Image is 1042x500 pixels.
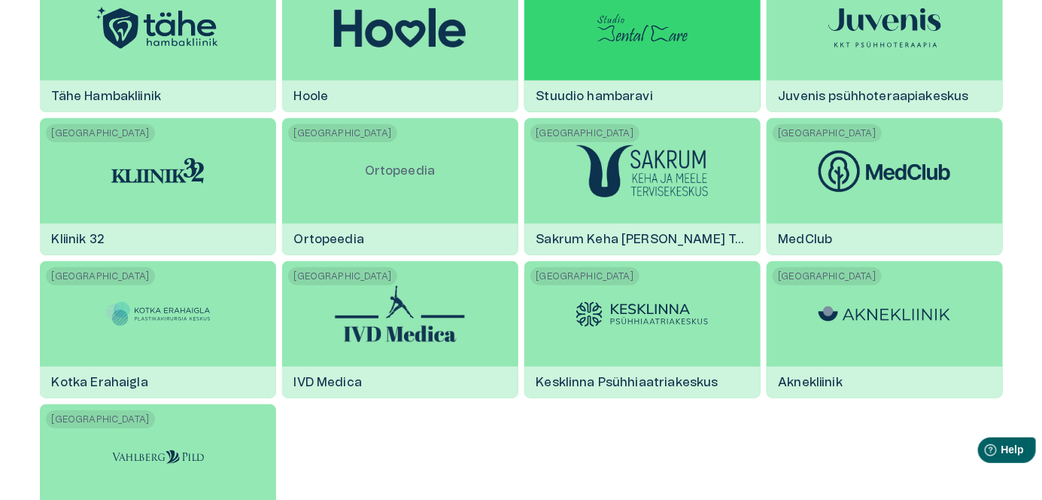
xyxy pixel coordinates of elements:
img: Juvenis psühhoteraapiakeskus logo [828,8,941,48]
span: [GEOGRAPHIC_DATA] [530,270,640,283]
h6: Kesklinna Psühhiaatriakeskus [524,362,731,403]
img: Aknekliinik logo [819,306,950,322]
h6: Tähe Hambakliinik [40,76,174,117]
img: Sakrum Keha ja Meele Tervisekeskus logo [576,145,708,197]
h6: Hoole [282,76,341,117]
a: [GEOGRAPHIC_DATA]OrtopeediaOrtopeedia [282,118,518,255]
span: [GEOGRAPHIC_DATA] [773,127,883,140]
h6: Aknekliinik [767,362,855,403]
h6: IVD Medica [282,362,375,403]
h6: Sakrum Keha [PERSON_NAME] Tervisekeskus [524,219,761,260]
a: [GEOGRAPHIC_DATA]Sakrum Keha ja Meele Tervisekeskus logoSakrum Keha [PERSON_NAME] Tervisekeskus [524,118,761,255]
a: [GEOGRAPHIC_DATA]Aknekliinik logoAknekliinik [767,261,1003,398]
h6: Ortopeedia [282,219,377,260]
span: [GEOGRAPHIC_DATA] [530,127,640,140]
h6: Stuudio hambaravi [524,76,666,117]
h6: Kliinik 32 [40,219,117,260]
span: [GEOGRAPHIC_DATA] [46,127,156,140]
h6: Kotka Erahaigla [40,362,160,403]
a: [GEOGRAPHIC_DATA]IVD Medica logoIVD Medica [282,261,518,398]
img: Kliinik 32 logo [111,158,204,184]
h6: Juvenis psühhoteraapiakeskus [767,76,981,117]
img: Hoole logo [334,8,466,47]
a: [GEOGRAPHIC_DATA]Kotka Erahaigla logoKotka Erahaigla [40,261,276,398]
h6: MedClub [767,219,845,260]
a: [GEOGRAPHIC_DATA]Kesklinna Psühhiaatriakeskus logoKesklinna Psühhiaatriakeskus [524,261,761,398]
span: [GEOGRAPHIC_DATA] [46,413,156,426]
span: [GEOGRAPHIC_DATA] [773,270,883,283]
a: [GEOGRAPHIC_DATA]MedClub logoMedClub [767,118,1003,255]
img: Kotka Erahaigla logo [102,291,214,337]
img: Kesklinna Psühhiaatriakeskus logo [576,302,708,327]
p: Ortopeedia [353,150,448,192]
span: [GEOGRAPHIC_DATA] [288,270,398,283]
img: MedClub logo [819,151,950,192]
img: Vahlberg & Pild logo [102,434,214,480]
img: Tähe Hambakliinik logo [92,3,223,53]
img: Studio Dental logo [586,5,699,50]
iframe: Help widget launcher [925,431,1042,474]
img: IVD Medica logo [334,285,466,344]
span: [GEOGRAPHIC_DATA] [46,270,156,283]
a: [GEOGRAPHIC_DATA]Kliinik 32 logoKliinik 32 [40,118,276,255]
span: [GEOGRAPHIC_DATA] [288,127,398,140]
